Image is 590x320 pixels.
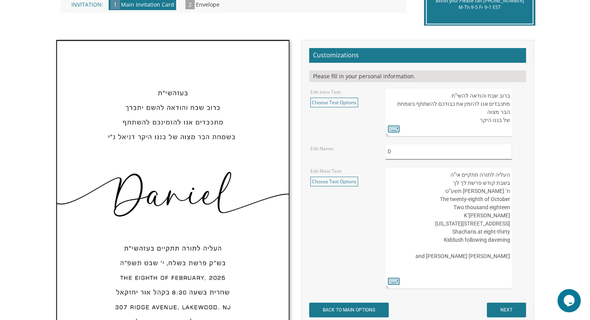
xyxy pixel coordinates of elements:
[310,168,342,174] label: Edit Main Text:
[557,289,582,312] iframe: chat widget
[386,88,512,137] textarea: בעזרת השם יתברך We would be honored to have you join us at the Seudas Bar Mitzvah of our dear son
[310,177,358,186] a: Choose Text Options
[310,145,334,152] label: Edit Name:
[71,1,103,8] span: Invitation:
[487,303,526,317] input: NEXT
[196,1,220,8] span: Envelope
[309,71,526,82] div: Please fill in your personal information.
[309,303,389,317] input: BACK TO MAIN OPTIONS
[386,167,512,289] textarea: העליה לתורה תתקיים אי”ה בשבת קודש פרשת לך לך ח’ [PERSON_NAME] תשע”ט The twenty-eighth of October ...
[310,89,341,95] label: Edit Intro Text:
[121,1,174,8] span: Main Invitation Card
[310,98,358,107] a: Choose Text Options
[309,48,526,63] h2: Customizations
